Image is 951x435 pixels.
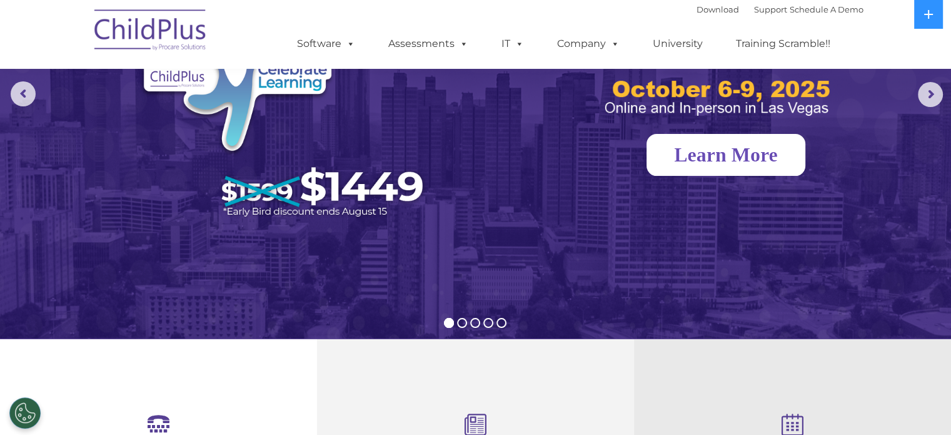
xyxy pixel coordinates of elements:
span: Phone number [174,134,227,143]
a: Training Scramble!! [723,31,843,56]
a: Learn More [647,134,805,176]
img: ChildPlus by Procare Solutions [88,1,213,63]
a: Schedule A Demo [790,4,863,14]
a: Company [545,31,632,56]
span: Last name [174,83,212,92]
a: Download [697,4,739,14]
a: University [640,31,715,56]
button: Cookies Settings [9,397,41,429]
font: | [697,4,863,14]
a: Assessments [376,31,481,56]
a: Support [754,4,787,14]
a: Software [284,31,368,56]
a: IT [489,31,536,56]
